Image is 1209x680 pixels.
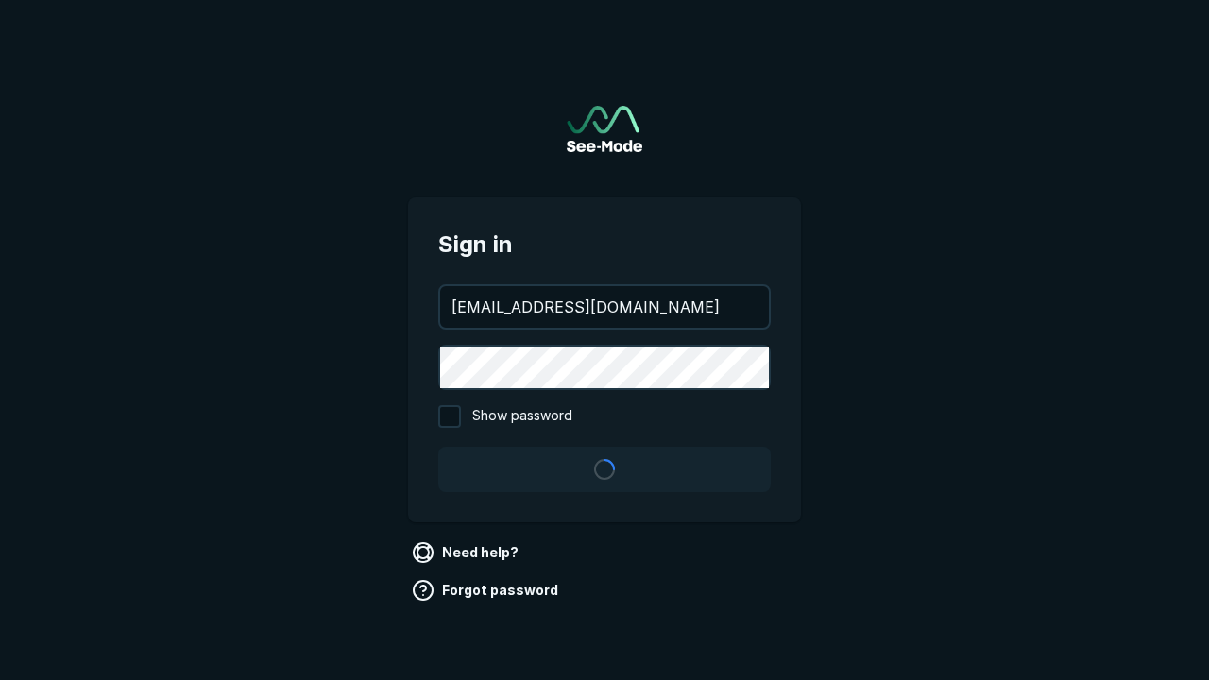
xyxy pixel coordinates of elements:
img: See-Mode Logo [567,106,642,152]
a: Forgot password [408,575,566,605]
a: Go to sign in [567,106,642,152]
span: Show password [472,405,572,428]
a: Need help? [408,537,526,568]
span: Sign in [438,228,771,262]
input: your@email.com [440,286,769,328]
